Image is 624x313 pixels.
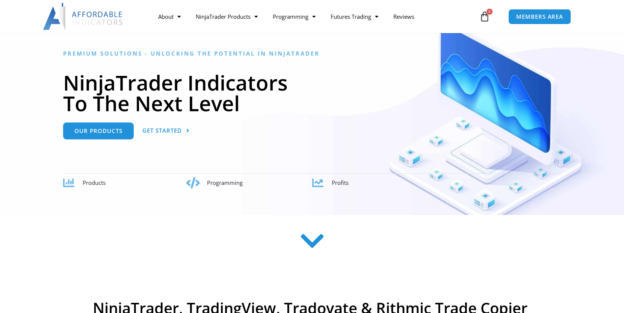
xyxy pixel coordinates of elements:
span: 0 [487,9,493,15]
a: Futures Trading [323,8,386,25]
a: Our Products [63,122,134,139]
a: Get Started [142,122,190,139]
span: Our Products [74,128,122,134]
span: Products [83,179,106,186]
a: Reviews [386,8,422,25]
a: MEMBERS AREA [508,9,571,24]
span: Programming [207,179,243,186]
span: Get Started [142,128,182,133]
a: NinjaTrader Products [188,8,265,25]
img: LogoAI | Affordable Indicators – NinjaTrader [43,3,124,30]
h1: NinjaTrader Indicators To The Next Level [63,72,561,113]
span: Profits [332,179,349,186]
nav: Menu [151,8,477,25]
h6: Premium Solutions - Unlocking the Potential in NinjaTrader [63,50,561,57]
a: About [151,8,188,25]
a: Programming [265,8,323,25]
a: 0 [468,6,501,27]
span: MEMBERS AREA [516,14,563,20]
